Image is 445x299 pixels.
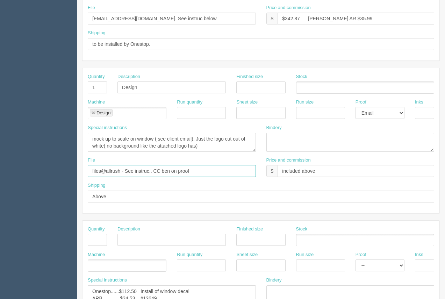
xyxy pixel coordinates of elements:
[88,30,106,36] label: Shipping
[88,99,105,106] label: Machine
[96,111,110,115] div: Design
[88,251,105,258] label: Machine
[356,99,366,106] label: Proof
[296,73,308,80] label: Stock
[266,5,311,11] label: Price and commission
[88,5,95,11] label: File
[236,73,263,80] label: Finished size
[236,226,263,233] label: Finished size
[356,251,366,258] label: Proof
[88,124,127,131] label: Special instructions
[415,99,423,106] label: Inks
[88,157,95,164] label: File
[88,226,105,233] label: Quantity
[296,226,308,233] label: Stock
[236,251,258,258] label: Sheet size
[266,165,278,177] div: $
[117,226,140,233] label: Description
[296,251,314,258] label: Run size
[266,124,282,131] label: Bindery
[415,251,423,258] label: Inks
[88,133,256,152] textarea: 15 min design included Create numbers 1 to 6, same size on the coroplast sign (Only 7 Homes Left ...
[88,73,105,80] label: Quantity
[266,157,311,164] label: Price and commission
[296,99,314,106] label: Run size
[88,277,127,284] label: Special instructions
[266,13,278,24] div: $
[236,99,258,106] label: Sheet size
[177,99,202,106] label: Run quantity
[88,182,106,189] label: Shipping
[177,251,202,258] label: Run quantity
[117,73,140,80] label: Description
[266,277,282,284] label: Bindery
